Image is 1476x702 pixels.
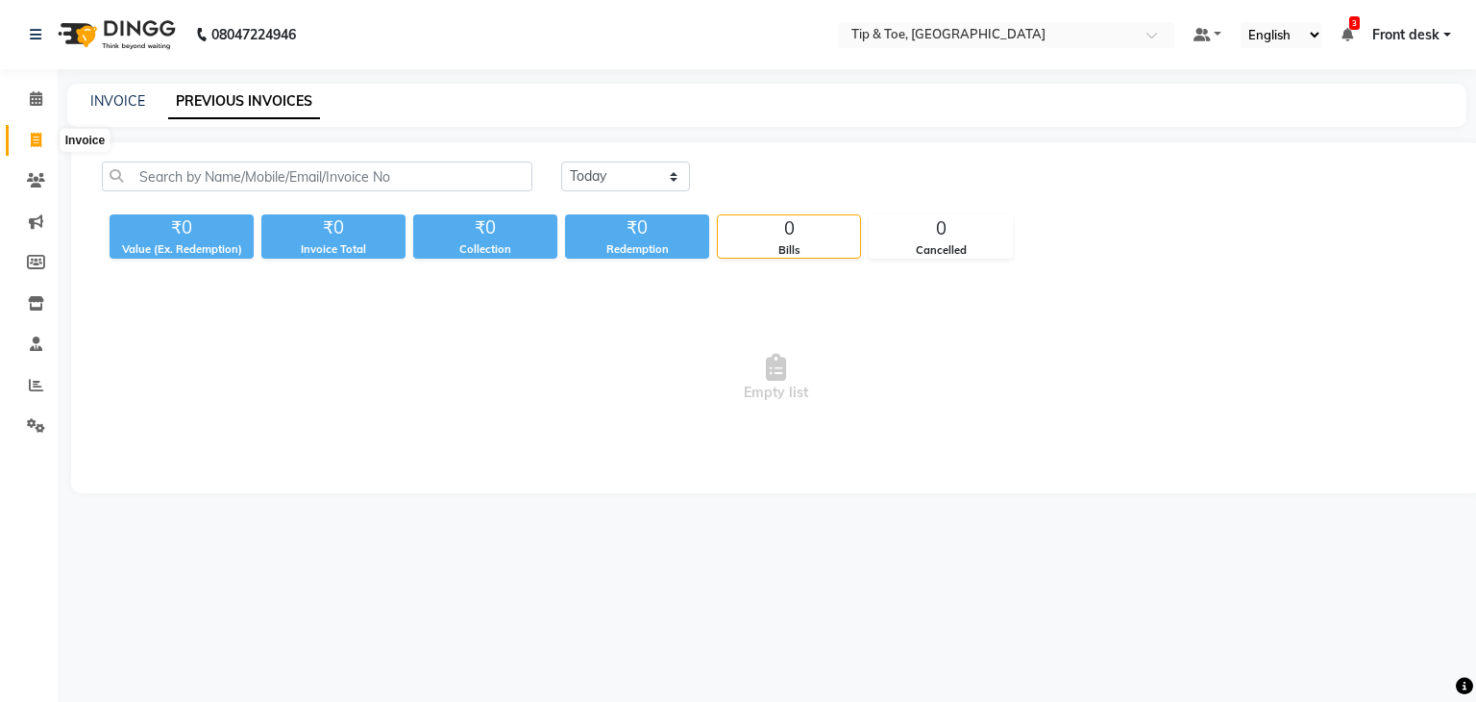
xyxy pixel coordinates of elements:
[565,214,709,241] div: ₹0
[1372,25,1439,45] span: Front desk
[102,162,532,191] input: Search by Name/Mobile/Email/Invoice No
[261,241,406,258] div: Invoice Total
[90,92,145,110] a: INVOICE
[168,85,320,119] a: PREVIOUS INVOICES
[718,242,860,259] div: Bills
[718,215,860,242] div: 0
[1341,26,1353,43] a: 3
[49,8,181,62] img: logo
[211,8,296,62] b: 08047224946
[870,215,1012,242] div: 0
[110,214,254,241] div: ₹0
[413,241,557,258] div: Collection
[413,214,557,241] div: ₹0
[565,241,709,258] div: Redemption
[110,241,254,258] div: Value (Ex. Redemption)
[870,242,1012,259] div: Cancelled
[61,129,110,152] div: Invoice
[261,214,406,241] div: ₹0
[102,282,1450,474] span: Empty list
[1349,16,1360,30] span: 3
